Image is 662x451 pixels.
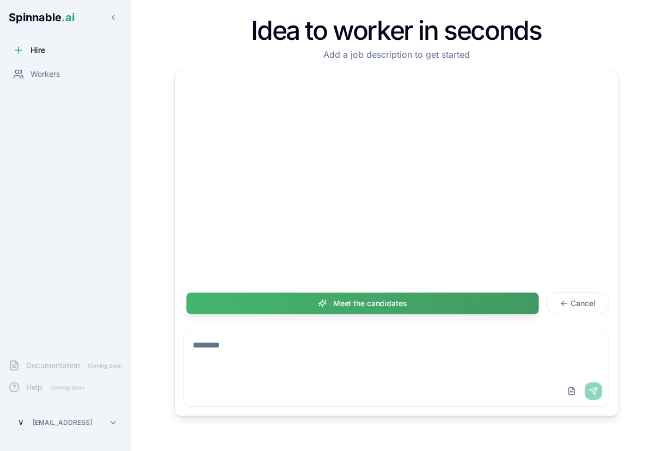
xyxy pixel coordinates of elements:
[174,17,618,44] h1: Idea to worker in seconds
[186,292,538,314] button: Meet the candidates
[62,11,75,24] span: .ai
[546,292,609,314] button: Cancel
[9,11,75,24] span: Spinnable
[47,382,88,393] span: Coming Soon
[26,360,80,371] span: Documentation
[571,298,596,309] span: Cancel
[84,361,125,371] span: Coming Soon
[9,412,122,434] button: V[EMAIL_ADDRESS]
[30,69,60,80] span: Workers
[33,418,92,427] p: [EMAIL_ADDRESS]
[19,418,23,427] span: V
[26,382,42,393] span: Help
[30,45,45,56] span: Hire
[174,48,618,61] p: Add a job description to get started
